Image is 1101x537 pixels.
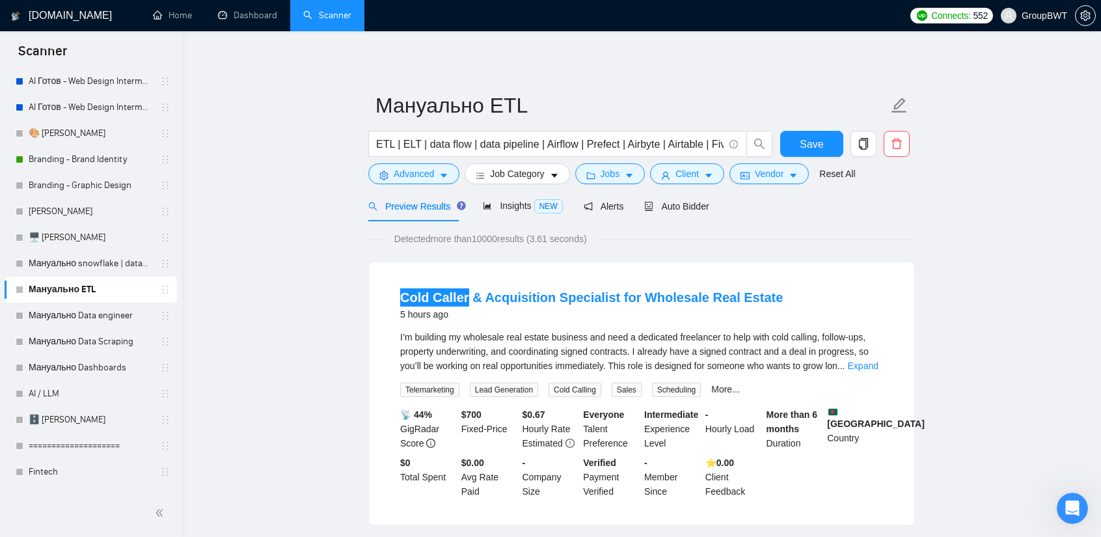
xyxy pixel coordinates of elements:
button: userClientcaret-down [650,163,724,184]
button: Save [780,131,843,157]
span: user [661,171,670,180]
div: Talent Preference [580,407,642,450]
a: setting [1075,10,1096,21]
input: Search Freelance Jobs... [376,136,724,152]
span: Save [800,136,823,152]
a: 🗄️ [PERSON_NAME] [29,407,152,433]
button: delete [884,131,910,157]
span: notification [584,202,593,211]
button: barsJob Categorycaret-down [465,163,569,184]
span: info-circle [426,439,435,448]
span: holder [160,102,170,113]
span: holder [160,363,170,373]
button: copy [850,131,877,157]
span: Jobs [601,167,620,181]
span: idcard [741,171,750,180]
img: 🇧🇩 [828,407,837,417]
a: [PERSON_NAME]. [29,199,152,225]
span: user [1004,11,1013,20]
a: Мануально snowflake | databricks [29,251,152,277]
span: Insights [483,200,562,211]
div: Hourly Load [703,407,764,450]
a: Expand [848,361,878,371]
span: delete [884,138,909,150]
span: holder [160,154,170,165]
button: setting [1075,5,1096,26]
span: holder [160,284,170,295]
span: Connects: [931,8,970,23]
span: holder [160,258,170,269]
span: Detected more than 10000 results (3.61 seconds) [385,232,596,246]
span: Job Category [490,167,544,181]
span: holder [160,337,170,347]
span: holder [160,128,170,139]
a: ==================== [29,433,152,459]
span: Alerts [584,201,624,212]
b: More than 6 months [767,409,818,434]
span: holder [160,310,170,321]
a: AI / LLM [29,381,152,407]
span: bars [476,171,485,180]
span: Telemarketing [400,383,459,397]
span: setting [379,171,388,180]
a: AI Готов - Web Design Intermediate минус Development [29,94,152,120]
a: Мануально Data engineer [29,303,152,329]
img: upwork-logo.png [917,10,927,21]
b: $ 0.67 [523,409,545,420]
a: Мануально Dashboards [29,355,152,381]
a: Branding - Graphic Design [29,172,152,199]
a: More... [711,384,740,394]
button: search [746,131,772,157]
a: AI Готов - Web Design Intermediate минус Developer [29,68,152,94]
img: logo [11,6,20,27]
div: Company Size [520,456,581,499]
span: holder [160,232,170,243]
div: I’m building my wholesale real estate business and need a dedicated freelancer to help with cold ... [400,330,883,373]
div: Country [824,407,886,450]
div: GigRadar Score [398,407,459,450]
div: Avg Rate Paid [459,456,520,499]
b: - [705,409,709,420]
span: Client [675,167,699,181]
div: 5 hours ago [400,307,783,322]
div: Duration [764,407,825,450]
span: double-left [155,506,168,519]
a: 🖥️ [PERSON_NAME] [29,225,152,251]
span: Sales [612,383,642,397]
span: Vendor [755,167,783,181]
span: caret-down [439,171,448,180]
span: Lead Generation [470,383,538,397]
span: holder [160,180,170,191]
span: search [747,138,772,150]
span: holder [160,467,170,477]
div: Hourly Rate [520,407,581,450]
b: Intermediate [644,409,698,420]
b: $0.00 [461,458,484,468]
div: Member Since [642,456,703,499]
b: $ 0 [400,458,411,468]
b: Everyone [583,409,624,420]
div: Experience Level [642,407,703,450]
a: dashboardDashboard [218,10,277,21]
b: $ 700 [461,409,482,420]
span: robot [644,202,653,211]
a: Reset All [819,167,855,181]
span: Scanner [8,42,77,69]
div: Fixed-Price [459,407,520,450]
span: caret-down [550,171,559,180]
span: holder [160,389,170,399]
span: caret-down [704,171,713,180]
a: +Des_UI/UX_ eCommerce [29,485,152,511]
a: Мануально Data Scraping [29,329,152,355]
span: Advanced [394,167,434,181]
button: idcardVendorcaret-down [729,163,809,184]
a: Мануально ETL [29,277,152,303]
span: edit [891,97,908,114]
span: Cold Calling [549,383,601,397]
span: caret-down [789,171,798,180]
iframe: Intercom live chat [1057,493,1088,524]
span: holder [160,415,170,425]
a: Fintech [29,459,152,485]
a: Branding - Brand Identity [29,146,152,172]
